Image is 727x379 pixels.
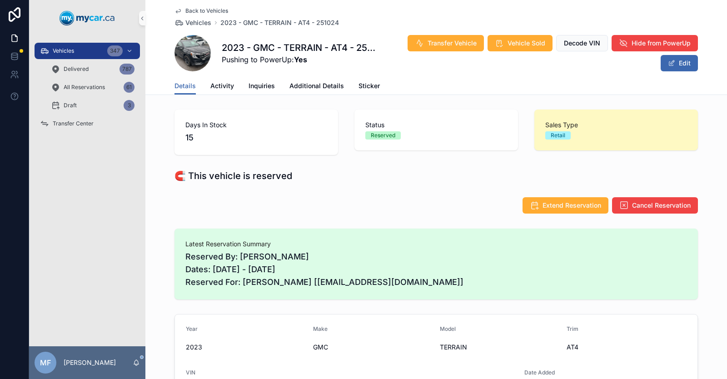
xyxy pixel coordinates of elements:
div: 787 [120,64,134,75]
span: Activity [210,81,234,90]
h1: 🧲 This vehicle is reserved [174,170,292,182]
span: Details [174,81,196,90]
button: Extend Reservation [523,197,608,214]
a: 2023 - GMC - TERRAIN - AT4 - 251024 [220,18,339,27]
span: MF [40,357,51,368]
span: 2023 [186,343,306,352]
span: Days In Stock [185,120,327,130]
div: 3 [124,100,134,111]
span: Model [440,325,456,332]
span: All Reservations [64,84,105,91]
a: Vehicles347 [35,43,140,59]
span: AT4 [567,343,687,352]
span: Vehicles [53,47,74,55]
a: Activity [210,78,234,96]
strong: Yes [294,55,307,64]
div: 61 [124,82,134,93]
span: Cancel Reservation [632,201,691,210]
div: Retail [551,131,565,140]
div: Reserved [371,131,395,140]
a: All Reservations61 [45,79,140,95]
div: 347 [107,45,123,56]
span: Vehicles [185,18,211,27]
span: GMC [313,343,433,352]
span: Pushing to PowerUp: [222,54,378,65]
div: scrollable content [29,36,145,144]
span: Delivered [64,65,89,73]
span: Vehicle Sold [508,39,545,48]
span: Latest Reservation Summary [185,239,687,249]
button: Vehicle Sold [488,35,553,51]
img: App logo [60,11,115,25]
span: Decode VIN [564,39,600,48]
a: Vehicles [174,18,211,27]
button: Decode VIN [556,35,608,51]
span: Reserved By: [PERSON_NAME] Dates: [DATE] - [DATE] Reserved For: [PERSON_NAME] [[EMAIL_ADDRESS][DO... [185,250,687,289]
p: [PERSON_NAME] [64,358,116,367]
span: TERRAIN [440,343,559,352]
span: Transfer Vehicle [428,39,477,48]
span: Back to Vehicles [185,7,228,15]
span: Make [313,325,328,332]
span: VIN [186,369,195,376]
button: Transfer Vehicle [408,35,484,51]
span: Draft [64,102,77,109]
span: 15 [185,131,327,144]
a: Back to Vehicles [174,7,228,15]
a: Sticker [359,78,380,96]
button: Cancel Reservation [612,197,698,214]
a: Additional Details [289,78,344,96]
span: Transfer Center [53,120,94,127]
span: Status [365,120,507,130]
h1: 2023 - GMC - TERRAIN - AT4 - 251024 [222,41,378,54]
a: Draft3 [45,97,140,114]
button: Hide from PowerUp [612,35,698,51]
span: Trim [567,325,578,332]
a: Inquiries [249,78,275,96]
span: Hide from PowerUp [632,39,691,48]
span: Date Added [524,369,555,376]
a: Transfer Center [35,115,140,132]
a: Delivered787 [45,61,140,77]
span: Additional Details [289,81,344,90]
button: Edit [661,55,698,71]
a: Details [174,78,196,95]
span: Sticker [359,81,380,90]
span: Year [186,325,198,332]
span: Extend Reservation [543,201,601,210]
span: Inquiries [249,81,275,90]
span: Sales Type [545,120,687,130]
